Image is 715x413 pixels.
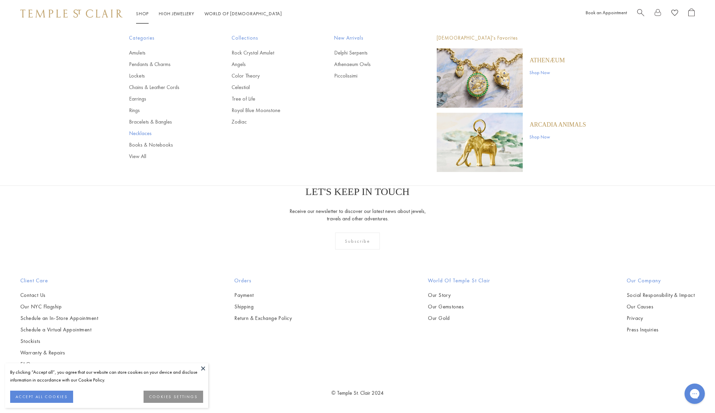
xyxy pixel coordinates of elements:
a: Our Gemstones [428,303,490,310]
a: Return & Exchange Policy [234,314,292,322]
a: Shipping [234,303,292,310]
a: © Temple St. Clair 2024 [331,389,384,396]
a: Chains & Leather Cords [129,84,204,91]
a: Shop Now [529,133,586,140]
a: High JewelleryHigh Jewellery [159,10,194,17]
a: Schedule an In-Store Appointment [20,314,98,322]
a: Tree of Life [232,95,307,103]
a: Bracelets & Bangles [129,118,204,126]
p: Receive our newsletter to discover our latest news about jewels, travels and other adventures. [289,208,426,222]
button: COOKIES SETTINGS [144,391,203,403]
a: Our Causes [627,303,695,310]
img: Temple St. Clair [20,9,123,18]
a: ARCADIA ANIMALS [529,121,586,128]
a: FAQs [20,361,98,368]
a: Search [637,8,644,19]
h2: World of Temple St Clair [428,277,490,285]
a: World of [DEMOGRAPHIC_DATA]World of [DEMOGRAPHIC_DATA] [204,10,282,17]
a: Open Shopping Bag [688,8,695,19]
span: Collections [232,34,307,42]
a: Rock Crystal Amulet [232,49,307,57]
a: Our Story [428,291,490,299]
a: Shop Now [529,69,565,76]
a: Schedule a Virtual Appointment [20,326,98,333]
a: Pendants & Charms [129,61,204,68]
p: LET'S KEEP IN TOUCH [305,186,409,197]
a: Angels [232,61,307,68]
a: Color Theory [232,72,307,80]
a: Royal Blue Moonstone [232,107,307,114]
a: Necklaces [129,130,204,137]
a: Lockets [129,72,204,80]
nav: Main navigation [136,9,282,18]
a: Our Gold [428,314,490,322]
a: Contact Us [20,291,98,299]
a: Our NYC Flagship [20,303,98,310]
a: Athenæum [529,57,565,64]
h2: Client Care [20,277,98,285]
a: Press Inquiries [627,326,695,333]
a: View All [129,153,204,160]
a: Stockists [20,338,98,345]
div: Subscribe [335,233,380,249]
iframe: Gorgias live chat messenger [681,381,708,406]
a: Privacy [627,314,695,322]
a: ShopShop [136,10,149,17]
a: Warranty & Repairs [20,349,98,356]
a: Amulets [129,49,204,57]
a: Earrings [129,95,204,103]
h2: Orders [234,277,292,285]
span: Categories [129,34,204,42]
a: Piccolissimi [334,72,410,80]
a: Payment [234,291,292,299]
a: Athenaeum Owls [334,61,410,68]
a: Delphi Serpents [334,49,410,57]
a: Book an Appointment [586,9,627,16]
button: ACCEPT ALL COOKIES [10,391,73,403]
a: Social Responsibility & Impact [627,291,695,299]
span: New Arrivals [334,34,410,42]
a: Rings [129,107,204,114]
div: By clicking “Accept all”, you agree that our website can store cookies on your device and disclos... [10,368,203,384]
h2: Our Company [627,277,695,285]
a: View Wishlist [671,8,678,19]
a: Books & Notebooks [129,141,204,149]
p: [DEMOGRAPHIC_DATA]'s Favorites [437,34,586,42]
a: Celestial [232,84,307,91]
a: Zodiac [232,118,307,126]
